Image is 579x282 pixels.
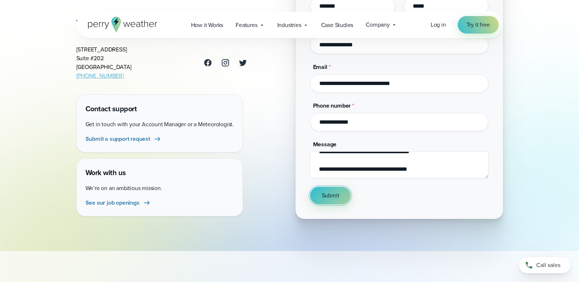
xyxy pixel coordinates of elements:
p: We’re on an ambitious mission. [85,184,234,193]
address: [STREET_ADDRESS] Suite #202 [GEOGRAPHIC_DATA] [76,45,132,80]
span: Case Studies [321,21,354,30]
span: Message [313,140,337,148]
a: Submit a support request [85,135,162,143]
span: Submit a support request [85,135,150,143]
span: Phone number [313,101,351,110]
a: Log in [431,20,446,29]
a: See our job openings [85,198,151,207]
button: Submit [310,187,351,204]
a: Call sales [519,257,570,273]
a: [PHONE_NUMBER] [76,72,124,80]
p: Get in touch with your Account Manager or a Meteorologist. [85,120,234,129]
h4: Work with us [85,167,234,178]
span: Features [236,21,257,30]
a: How it Works [185,18,230,32]
span: Email [313,63,327,71]
span: Call sales [536,261,560,270]
span: How it Works [191,21,224,30]
span: Submit [322,191,339,200]
span: Company [366,20,390,29]
span: Try it free [466,20,490,29]
span: Industries [277,21,301,30]
span: See our job openings [85,198,140,207]
h4: Contact support [85,104,234,114]
a: Case Studies [315,18,360,32]
a: Try it free [458,16,499,34]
